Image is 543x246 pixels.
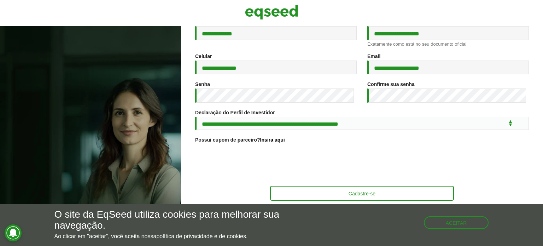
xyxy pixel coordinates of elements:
[195,137,285,142] label: Possui cupom de parceiro?
[424,216,489,229] button: Aceitar
[156,234,246,239] a: política de privacidade e de cookies
[367,54,380,59] label: Email
[195,54,212,59] label: Celular
[367,42,529,46] div: Exatamente como está no seu documento oficial
[367,82,415,87] label: Confirme sua senha
[195,82,210,87] label: Senha
[54,233,315,240] p: Ao clicar em "aceitar", você aceita nossa .
[54,209,315,231] h5: O site da EqSeed utiliza cookies para melhorar sua navegação.
[195,110,275,115] label: Declaração do Perfil de Investidor
[245,4,298,21] img: EqSeed Logo
[260,137,285,142] a: Insira aqui
[270,186,454,201] button: Cadastre-se
[308,151,416,179] iframe: reCAPTCHA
